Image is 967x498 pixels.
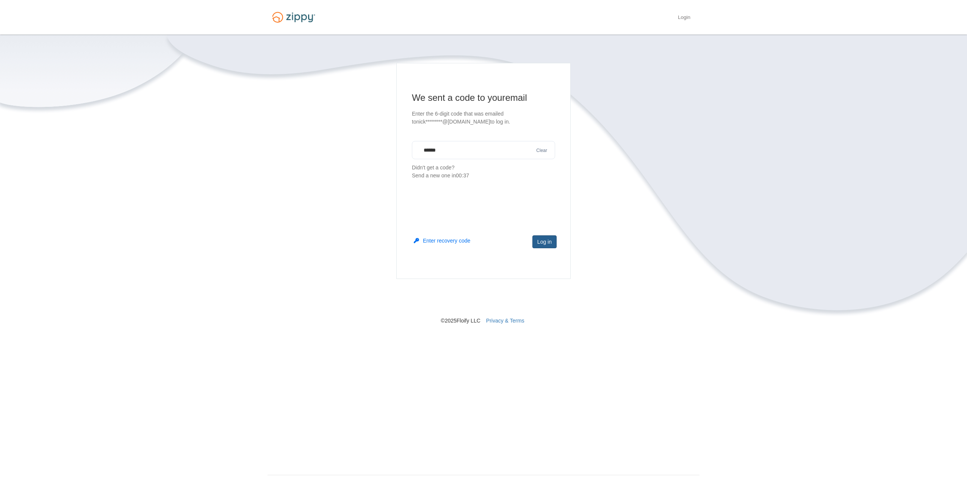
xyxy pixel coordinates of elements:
button: Log in [532,235,557,248]
button: Enter recovery code [414,237,470,244]
img: Logo [268,8,320,26]
a: Privacy & Terms [486,318,524,324]
h1: We sent a code to your email [412,92,555,104]
button: Clear [534,147,549,154]
a: Login [678,14,690,22]
p: Didn't get a code? [412,164,555,180]
div: Send a new one in 00:37 [412,172,555,180]
nav: © 2025 Floify LLC [268,279,699,324]
p: Enter the 6-digit code that was emailed to nick********@[DOMAIN_NAME] to log in. [412,110,555,126]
